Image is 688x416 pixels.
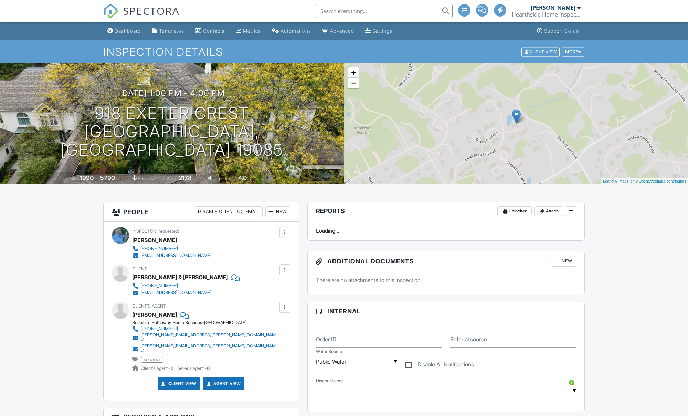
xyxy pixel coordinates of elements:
span: Client [132,266,147,271]
a: [EMAIL_ADDRESS][DOMAIN_NAME] [132,252,211,259]
label: Water Source [316,349,342,355]
div: New [265,206,290,217]
a: [PERSON_NAME] [132,310,177,320]
h3: Additional Documents [308,251,585,271]
div: Automations [281,28,311,34]
a: Zoom out [348,78,359,88]
div: [PHONE_NUMBER] [140,246,178,251]
span: Seller's Agent - [177,366,210,371]
a: Settings [362,25,395,38]
span: Inspector [132,229,156,234]
a: Client View [521,49,561,54]
a: Automations (Advanced) [269,25,314,38]
div: 4.0 [238,174,247,181]
a: SPECTORA [103,9,180,24]
div: 2178 [179,174,192,181]
a: [PERSON_NAME][EMAIL_ADDRESS][PERSON_NAME][DOMAIN_NAME] [132,343,278,354]
a: Metrics [233,25,264,38]
div: Templates [159,28,184,34]
div: [PERSON_NAME] & [PERSON_NAME] [132,272,228,282]
a: [EMAIL_ADDRESS][DOMAIN_NAME] [132,289,234,296]
div: [PERSON_NAME][EMAIL_ADDRESS][PERSON_NAME][DOMAIN_NAME] [140,343,278,354]
a: [PERSON_NAME][EMAIL_ADDRESS][PERSON_NAME][DOMAIN_NAME] [132,332,278,343]
span: (requested) [157,229,179,234]
span: Client's Agent - [141,366,174,371]
a: Client View [160,380,197,387]
div: [PERSON_NAME][EMAIL_ADDRESS][PERSON_NAME][DOMAIN_NAME] [140,332,278,343]
label: Referral source [450,335,487,343]
div: [PHONE_NUMBER] [140,326,178,332]
span: SPECTORA [123,3,180,18]
label: Order ID [316,335,336,343]
div: [EMAIL_ADDRESS][DOMAIN_NAME] [140,253,211,258]
h3: People [104,202,299,222]
a: Support Center [534,25,584,38]
div: More [562,47,584,56]
span: bedrooms [213,176,232,181]
strong: 0 [207,366,210,371]
p: There are no attachments to this inspection. [316,276,576,284]
div: [PHONE_NUMBER] [140,283,178,289]
h3: Internal [308,302,585,320]
div: | [601,178,688,184]
div: Client View [521,47,560,56]
span: Lot Size [163,176,178,181]
a: [PHONE_NUMBER] [132,282,234,289]
div: 5790 [100,174,115,181]
a: [PHONE_NUMBER] [132,325,278,332]
div: Berkshire Hathaway Home Services-[GEOGRAPHIC_DATA] [132,320,283,325]
div: [EMAIL_ADDRESS][DOMAIN_NAME] [140,290,211,295]
div: Advanced [330,28,354,34]
div: Settings [372,28,392,34]
a: Agent View [205,380,241,387]
a: © MapTiler [615,179,634,183]
a: [PHONE_NUMBER] [132,245,211,252]
span: sq. ft. [116,176,126,181]
input: Search everything... [315,4,453,18]
label: Disable All Notifications [405,361,474,370]
label: Discount code [316,378,344,384]
a: Contacts [192,25,227,38]
img: The Best Home Inspection Software - Spectora [103,3,118,19]
a: Dashboard [105,25,144,38]
div: Disable Client CC Email [195,206,263,217]
h1: Inspection Details [103,46,585,58]
span: sq.ft. [193,176,201,181]
div: [PERSON_NAME] [132,235,177,245]
div: Support Center [544,28,581,34]
div: Dashboard [115,28,141,34]
span: Client's Agent [132,303,166,309]
strong: 2 [171,366,173,371]
div: 4 [208,174,212,181]
a: Templates [149,25,187,38]
div: Hearthside Home Inspections [512,11,581,18]
a: Zoom in [348,67,359,78]
h1: 918 Exeter Crest [GEOGRAPHIC_DATA], [GEOGRAPHIC_DATA] 19085 [11,104,333,159]
a: Advanced [319,25,357,38]
div: Metrics [243,28,261,34]
h3: [DATE] 1:00 pm - 4:00 pm [119,89,225,98]
span: basement [138,176,157,181]
a: © OpenStreetMap contributors [635,179,686,183]
div: [PERSON_NAME] [531,4,575,11]
span: vip agent [141,357,163,363]
div: New [551,256,576,267]
a: Leaflet [603,179,614,183]
span: bathrooms [248,176,267,181]
span: Built [71,176,79,181]
div: 1990 [80,174,94,181]
div: Contacts [203,28,225,34]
